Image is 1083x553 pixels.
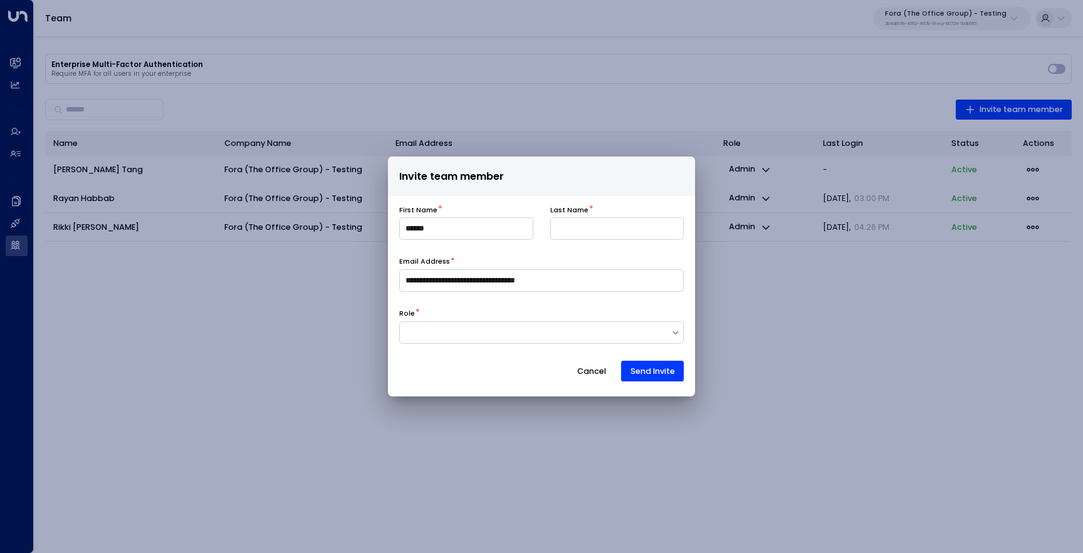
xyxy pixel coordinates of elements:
label: Email Address [399,257,450,267]
button: Cancel [568,361,616,382]
label: Last Name [550,205,589,215]
label: First Name [399,205,437,215]
label: Role [399,309,415,319]
button: Send Invite [621,361,684,382]
span: Invite team member [399,168,504,185]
